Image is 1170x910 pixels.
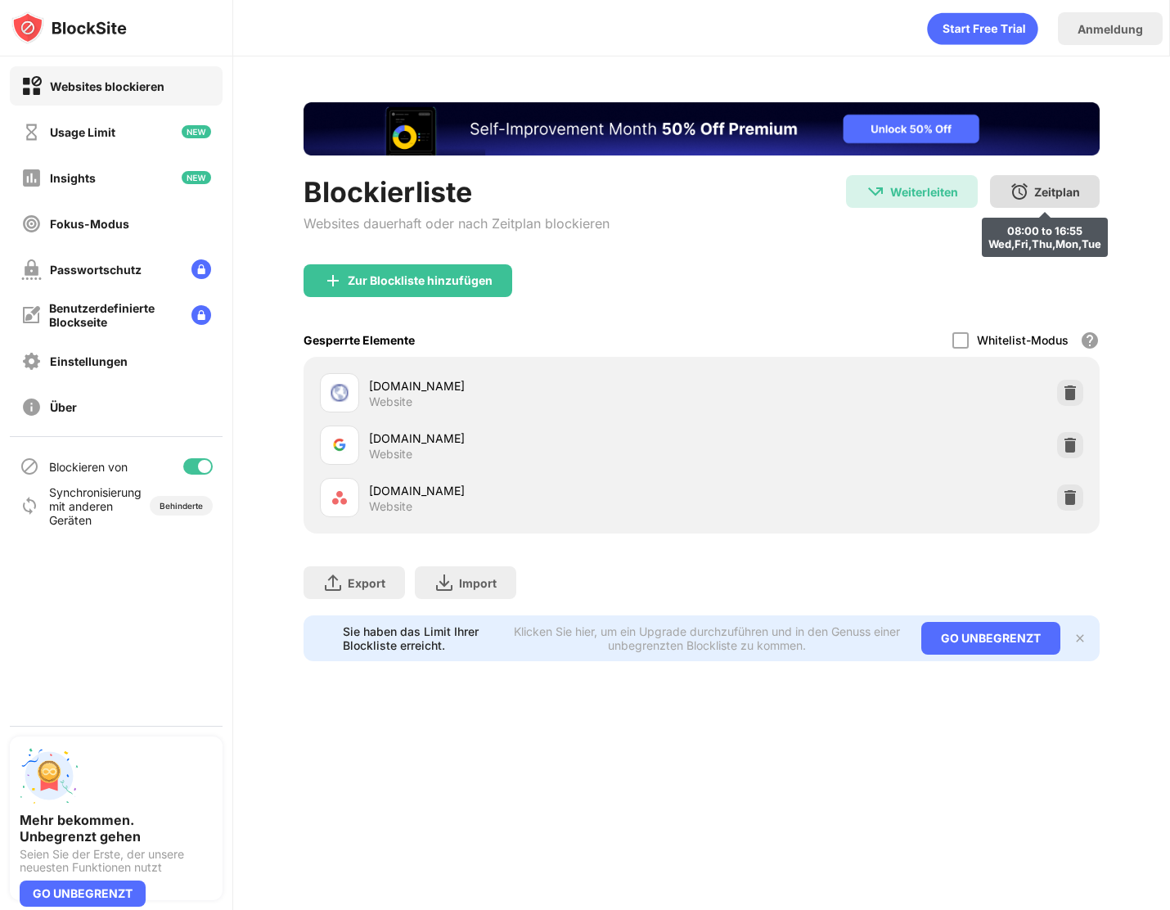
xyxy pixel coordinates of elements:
img: new-icon.svg [182,125,211,138]
img: push-unlimited.svg [20,746,79,805]
div: Websites dauerhaft oder nach Zeitplan blockieren [304,215,610,232]
img: new-icon.svg [182,171,211,184]
div: Export [348,576,385,590]
div: Gesperrte Elemente [304,333,415,347]
div: Einstellungen [50,354,128,368]
div: GO UNBEGRENZT [921,622,1060,655]
img: about-off.svg [21,397,42,417]
div: 08:00 to 16:55 [988,224,1101,237]
div: Whitelist-Modus [977,333,1069,347]
div: Weiterleiten [890,185,958,199]
div: Benutzerdefinierte Blockseite [49,301,178,329]
div: Website [369,499,412,514]
div: Wed,Fri,Thu,Mon,Tue [988,237,1101,250]
img: focus-off.svg [21,214,42,234]
div: [DOMAIN_NAME] [369,377,702,394]
img: sync-icon.svg [20,496,39,516]
div: Behinderte [160,501,203,511]
div: [DOMAIN_NAME] [369,482,702,499]
div: Sie haben das Limit Ihrer Blockliste erreicht. [343,624,503,652]
div: Usage Limit [50,125,115,139]
div: Über [50,400,77,414]
div: Synchronisierung mit anderen Geräten [49,485,133,527]
div: Websites blockieren [50,79,164,93]
img: blocking-icon.svg [20,457,39,476]
iframe: Banner [304,102,1100,155]
div: Zur Blockliste hinzufügen [348,274,493,287]
div: Zeitplan [1034,185,1080,199]
div: Website [369,394,412,409]
img: favicons [330,383,349,403]
img: time-usage-off.svg [21,122,42,142]
img: block-on.svg [21,76,42,97]
div: Seien Sie der Erste, der unsere neuesten Funktionen nutzt [20,848,213,874]
img: lock-menu.svg [191,259,211,279]
div: Klicken Sie hier, um ein Upgrade durchzuführen und in den Genuss einer unbegrenzten Blockliste zu... [512,624,902,652]
img: insights-off.svg [21,168,42,188]
div: [DOMAIN_NAME] [369,430,702,447]
img: settings-off.svg [21,351,42,372]
div: Insights [50,171,96,185]
img: customize-block-page-off.svg [21,305,41,325]
div: Website [369,447,412,462]
div: Import [459,576,497,590]
div: Fokus-Modus [50,217,129,231]
div: Anmeldung [1078,22,1143,36]
div: animation [927,12,1038,45]
img: password-protection-off.svg [21,259,42,280]
img: x-button.svg [1073,632,1087,645]
div: Blockierliste [304,175,610,209]
img: favicons [330,435,349,455]
div: Blockieren von [49,460,128,474]
img: favicons [330,488,349,507]
div: Mehr bekommen. Unbegrenzt gehen [20,812,213,845]
img: lock-menu.svg [191,305,211,325]
div: Passwortschutz [50,263,142,277]
img: logo-blocksite.svg [11,11,127,44]
div: GO UNBEGRENZT [20,881,146,907]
